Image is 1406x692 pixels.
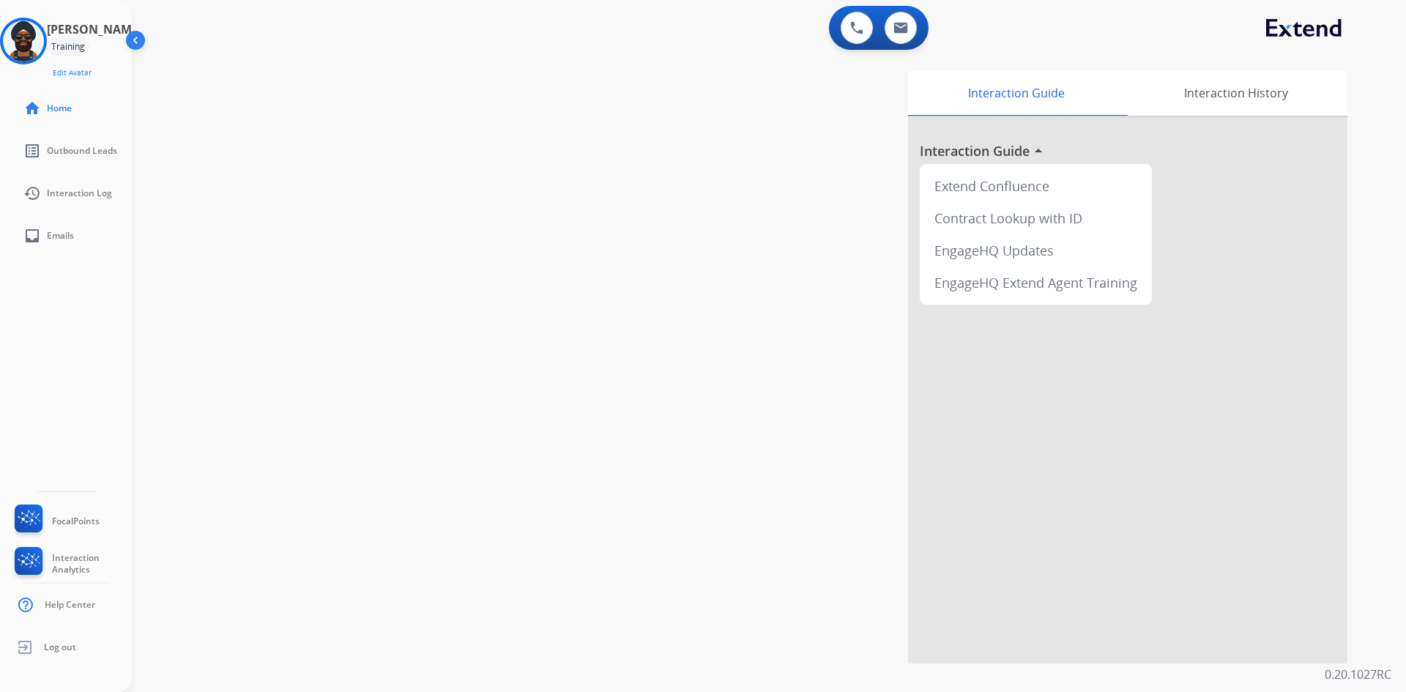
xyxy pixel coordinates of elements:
[23,100,41,117] mat-icon: home
[926,267,1146,299] div: EngageHQ Extend Agent Training
[45,599,95,611] span: Help Center
[23,185,41,202] mat-icon: history
[52,516,100,527] span: FocalPoints
[3,21,44,62] img: avatar
[926,234,1146,267] div: EngageHQ Updates
[47,230,74,242] span: Emails
[52,552,132,576] span: Interaction Analytics
[926,202,1146,234] div: Contract Lookup with ID
[47,64,97,81] button: Edit Avatar
[12,547,132,581] a: Interaction Analytics
[47,145,117,157] span: Outbound Leads
[12,505,100,538] a: FocalPoints
[47,103,72,114] span: Home
[908,70,1124,116] div: Interaction Guide
[47,38,89,56] div: Training
[1325,666,1391,683] p: 0.20.1027RC
[44,641,76,653] span: Log out
[47,21,142,38] h3: [PERSON_NAME]
[926,170,1146,202] div: Extend Confluence
[1124,70,1347,116] div: Interaction History
[23,142,41,160] mat-icon: list_alt
[47,187,112,199] span: Interaction Log
[23,227,41,245] mat-icon: inbox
